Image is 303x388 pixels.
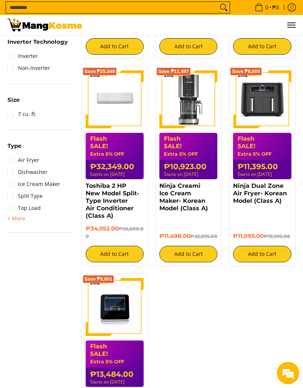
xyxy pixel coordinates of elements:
img: Toshiba 2 HP New Model Split-Type Inverter Air Conditioner (Class A) [86,70,144,128]
button: Add to Cart [233,246,291,262]
summary: Open [7,143,22,154]
em: Submit [110,230,136,241]
h6: ₱34,052.00 [86,225,144,240]
nav: Main Menu [90,15,296,35]
summary: Open [7,39,68,50]
span: Save ₱25,548 [85,69,115,74]
span: Size [7,97,20,103]
a: Ice Cream Maker [7,178,60,190]
a: Dishwasher [7,166,48,178]
h6: ₱11,995.00 [233,233,291,240]
summary: Open [7,214,25,223]
button: Add to Cart [86,246,144,262]
button: Add to Cart [159,246,217,262]
span: • [252,3,281,12]
span: We are offline. Please leave us a message. [16,94,131,170]
del: ₱22,995.00 [190,233,217,239]
div: Minimize live chat window [123,4,141,22]
del: ₱19,995.00 [264,233,290,239]
a: Ninja Creami Ice Cream Maker- Korean Model (Class A) [159,182,208,212]
span: Save ₱8,000 [232,69,260,74]
img: BREAKING NEWS: Flash 5ale! August 15-17, 2025 l Mang Kosme [7,19,82,31]
a: Ninja Dual Zone Air Fryer- Korean Model (Class A) [233,182,287,204]
a: Split Type [7,190,43,202]
span: + More [7,216,25,222]
button: Menu [287,15,296,35]
img: ninja-dual-zone-air-fryer-full-view-mang-kosme [233,70,291,128]
span: Save ₱11,497 [158,69,189,74]
a: Toshiba 2 HP New Model Split-Type Inverter Air Conditioner (Class A) [86,182,139,219]
ul: Customer Navigation [90,15,296,35]
span: Inverter Technology [7,39,68,45]
img: Toshiba Mini 4-Set Dishwasher (Class A) [86,278,144,336]
span: ₱0 [271,5,280,10]
button: Add to Cart [159,38,217,55]
div: Leave a message [39,42,126,52]
a: Non-Inverter [7,62,50,74]
span: Save ₱8,801 [85,277,113,281]
h6: ₱11,498.00 [159,233,217,240]
a: Inverter [7,50,38,62]
img: ninja-creami-ice-cream-maker-gray-korean-model-full-view-mang-kosme [159,70,217,128]
a: Air Fryer [7,154,39,166]
textarea: Type your message and click 'Submit' [4,204,143,230]
a: 7 cu. ft. [7,108,37,120]
span: 0 [264,5,269,10]
a: Top Load [7,202,41,214]
span: Type [7,143,22,149]
button: Add to Cart [233,38,291,55]
summary: Open [7,97,20,108]
button: Search [218,2,230,13]
button: Add to Cart [86,38,144,55]
del: ₱59,600.00 [86,226,144,239]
